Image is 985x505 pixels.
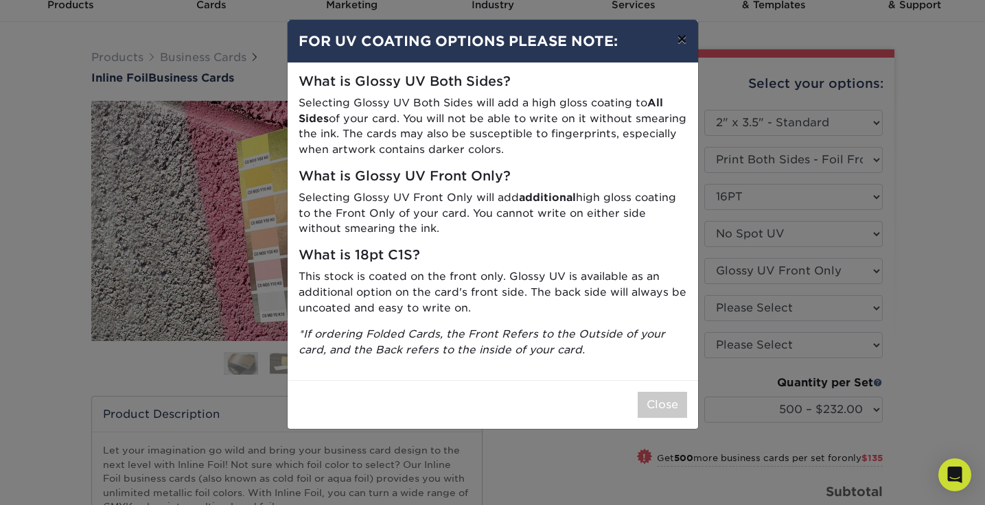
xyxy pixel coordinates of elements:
h5: What is Glossy UV Both Sides? [299,74,687,90]
i: *If ordering Folded Cards, the Front Refers to the Outside of your card, and the Back refers to t... [299,327,665,356]
h5: What is Glossy UV Front Only? [299,169,687,185]
strong: All Sides [299,96,663,125]
h5: What is 18pt C1S? [299,248,687,263]
button: Close [638,392,687,418]
p: Selecting Glossy UV Both Sides will add a high gloss coating to of your card. You will not be abl... [299,95,687,158]
strong: additional [519,191,576,204]
p: Selecting Glossy UV Front Only will add high gloss coating to the Front Only of your card. You ca... [299,190,687,237]
div: Open Intercom Messenger [938,458,971,491]
button: × [666,20,697,58]
h4: FOR UV COATING OPTIONS PLEASE NOTE: [299,31,687,51]
p: This stock is coated on the front only. Glossy UV is available as an additional option on the car... [299,269,687,316]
